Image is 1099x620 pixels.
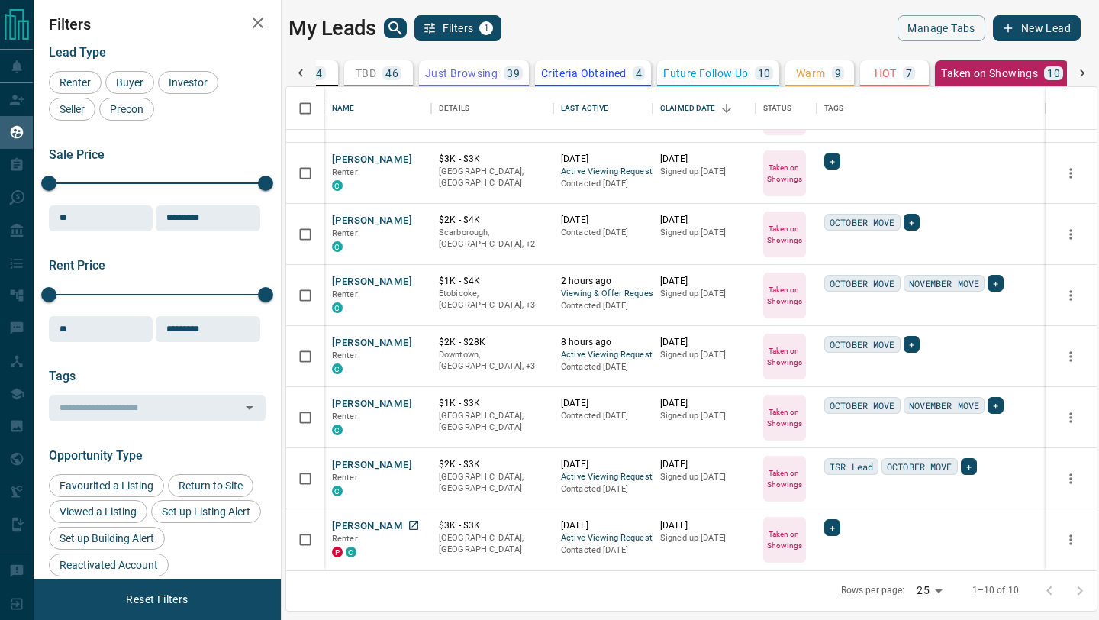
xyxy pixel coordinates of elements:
p: 39 [507,68,520,79]
p: HOT [875,68,897,79]
span: Return to Site [173,480,248,492]
span: + [993,398,998,413]
p: [GEOGRAPHIC_DATA], [GEOGRAPHIC_DATA] [439,166,546,189]
p: Signed up [DATE] [660,227,748,239]
div: Status [763,87,791,130]
p: Contacted [DATE] [561,483,645,496]
p: 1–10 of 10 [972,584,1019,597]
div: Set up Building Alert [49,527,165,550]
div: condos.ca [332,363,343,374]
button: more [1059,284,1082,307]
p: Contacted [DATE] [561,227,645,239]
button: [PERSON_NAME] [332,214,412,228]
span: Seller [54,103,90,115]
div: condos.ca [346,547,356,557]
div: + [904,336,920,353]
span: Renter [332,167,358,177]
p: [DATE] [561,458,645,471]
span: Active Viewing Request [561,349,645,362]
div: Details [431,87,553,130]
button: [PERSON_NAME] [332,336,412,350]
p: 4 [636,68,642,79]
p: Taken on Showings [765,223,804,246]
p: North York, East York, Toronto [439,349,546,373]
p: York Crosstown, Mississauga, Oakville [439,288,546,312]
div: condos.ca [332,241,343,252]
div: Renter [49,71,102,94]
a: Open in New Tab [404,515,424,535]
span: Reactivated Account [54,559,163,571]
div: Name [324,87,431,130]
p: Contacted [DATE] [561,300,645,312]
div: condos.ca [332,425,343,435]
span: Sale Price [49,147,105,162]
div: 25 [910,580,947,602]
button: Manage Tabs [898,15,985,41]
p: Signed up [DATE] [660,471,748,483]
div: property.ca [332,547,343,557]
span: Lead Type [49,45,106,60]
span: Active Viewing Request [561,166,645,179]
p: $2K - $28K [439,336,546,349]
span: 1 [481,23,491,34]
span: OCTOBER MOVE [830,337,895,352]
p: $1K - $4K [439,275,546,288]
button: more [1059,223,1082,246]
p: 46 [385,68,398,79]
div: + [824,519,840,536]
span: Rent Price [49,258,105,273]
p: Contacted [DATE] [561,361,645,373]
p: [DATE] [561,214,645,227]
p: Contacted [DATE] [561,410,645,422]
p: Warm [796,68,826,79]
p: $2K - $4K [439,214,546,227]
p: [DATE] [660,214,748,227]
p: 2 hours ago [561,275,645,288]
p: Criteria Obtained [541,68,627,79]
p: Rows per page: [841,584,905,597]
p: [GEOGRAPHIC_DATA], [GEOGRAPHIC_DATA] [439,532,546,556]
div: + [988,275,1004,292]
div: Set up Listing Alert [151,500,261,523]
p: [DATE] [561,397,645,410]
button: more [1059,345,1082,368]
span: Buyer [111,76,149,89]
div: Buyer [105,71,154,94]
p: 10 [758,68,771,79]
p: [DATE] [660,397,748,410]
p: 10 [1047,68,1060,79]
p: Signed up [DATE] [660,166,748,178]
button: New Lead [993,15,1081,41]
div: Tags [824,87,844,130]
p: Signed up [DATE] [660,288,748,300]
p: Signed up [DATE] [660,410,748,422]
p: $1K - $3K [439,397,546,410]
span: Investor [163,76,213,89]
button: Filters1 [414,15,502,41]
span: Renter [332,228,358,238]
span: Viewing & Offer Request [561,288,645,301]
span: Favourited a Listing [54,480,159,492]
div: Precon [99,98,154,121]
span: OCTOBER MOVE [830,398,895,413]
span: + [993,276,998,291]
div: Reactivated Account [49,554,169,576]
p: $3K - $3K [439,153,546,166]
div: + [961,458,977,475]
p: [DATE] [660,519,748,532]
span: Active Viewing Request [561,471,645,484]
span: Active Viewing Request [561,532,645,545]
span: Precon [105,103,149,115]
div: Details [439,87,469,130]
span: Set up Building Alert [54,532,160,544]
span: NOVEMBER MOVE [909,398,980,413]
button: [PERSON_NAME] [332,458,412,473]
span: + [830,520,835,535]
span: Tags [49,369,76,383]
p: [DATE] [561,519,645,532]
div: Claimed Date [653,87,756,130]
button: [PERSON_NAME] [332,397,412,412]
div: Viewed a Listing [49,500,147,523]
span: + [830,153,835,169]
button: more [1059,406,1082,429]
